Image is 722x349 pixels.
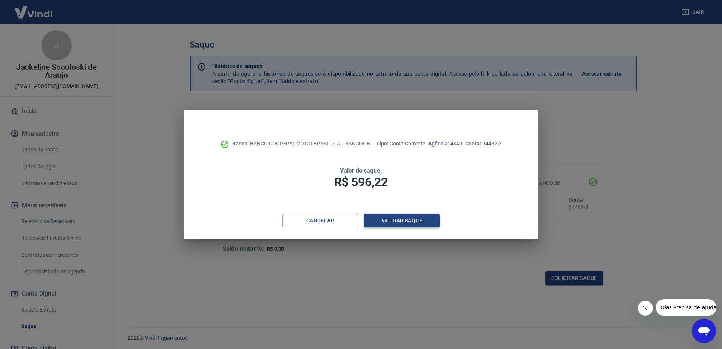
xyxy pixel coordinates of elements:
button: Cancelar [282,214,358,228]
p: 94482-3 [465,140,501,148]
span: R$ 596,22 [334,175,388,189]
span: Tipo: [376,141,390,147]
span: Olá! Precisa de ajuda? [5,5,63,11]
p: Conta Corrente [376,140,425,148]
iframe: Botão para abrir a janela de mensagens [692,319,716,343]
p: BANCO COOPERATIVO DO BRASIL S.A. - BANCOOB [232,140,370,148]
iframe: Mensagem da empresa [656,299,716,316]
p: 4340 [428,140,462,148]
span: Agência: [428,141,450,147]
span: Valor do saque: [340,167,382,174]
button: Validar saque [364,214,440,228]
iframe: Fechar mensagem [638,301,653,316]
span: Conta: [465,141,482,147]
span: Banco: [232,141,250,147]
